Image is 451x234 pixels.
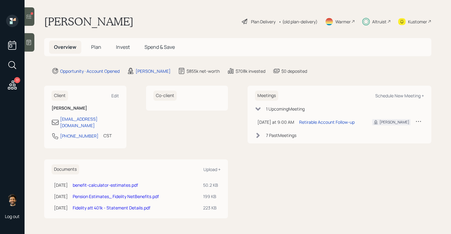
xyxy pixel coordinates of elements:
div: Kustomer [408,18,427,25]
h6: [PERSON_NAME] [52,106,119,111]
div: • (old plan-delivery) [279,18,318,25]
div: [DATE] [54,193,68,200]
img: eric-schwartz-headshot.png [6,194,18,206]
div: CST [103,132,112,139]
div: 17 [14,77,20,83]
div: $855k net-worth [187,68,220,74]
span: Overview [54,44,76,50]
div: [PERSON_NAME] [136,68,171,74]
h6: Client [52,91,68,101]
div: [DATE] [54,205,68,211]
div: Altruist [372,18,387,25]
div: 50.2 KB [203,182,218,188]
div: 199 KB [203,193,218,200]
h1: [PERSON_NAME] [44,15,133,28]
div: Log out [5,213,20,219]
div: Retirable Account Follow-up [299,119,355,125]
div: [DATE] at 9:00 AM [257,119,294,125]
div: Schedule New Meeting + [375,93,424,99]
a: benefit-calculator-estimates.pdf [73,182,138,188]
div: 223 KB [203,205,218,211]
a: Fidelity att 401k - Statement Details.pdf [73,205,150,211]
h6: Co-client [153,91,177,101]
div: [PERSON_NAME] [380,119,409,125]
div: Warmer [335,18,351,25]
div: Plan Delivery [251,18,276,25]
div: Upload + [203,166,221,172]
div: 1 Upcoming Meeting [266,106,305,112]
span: Spend & Save [145,44,175,50]
div: Opportunity · Account Opened [60,68,120,74]
span: Plan [91,44,101,50]
div: [EMAIL_ADDRESS][DOMAIN_NAME] [60,116,119,129]
div: $708k invested [236,68,265,74]
span: Invest [116,44,130,50]
div: Edit [111,93,119,99]
h6: Meetings [255,91,278,101]
div: [PHONE_NUMBER] [60,133,98,139]
div: [DATE] [54,182,68,188]
a: Pension Estimates_ Fidelity NetBenefits.pdf [73,193,159,199]
div: 7 Past Meeting s [266,132,296,138]
div: $0 deposited [281,68,307,74]
h6: Documents [52,164,79,174]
